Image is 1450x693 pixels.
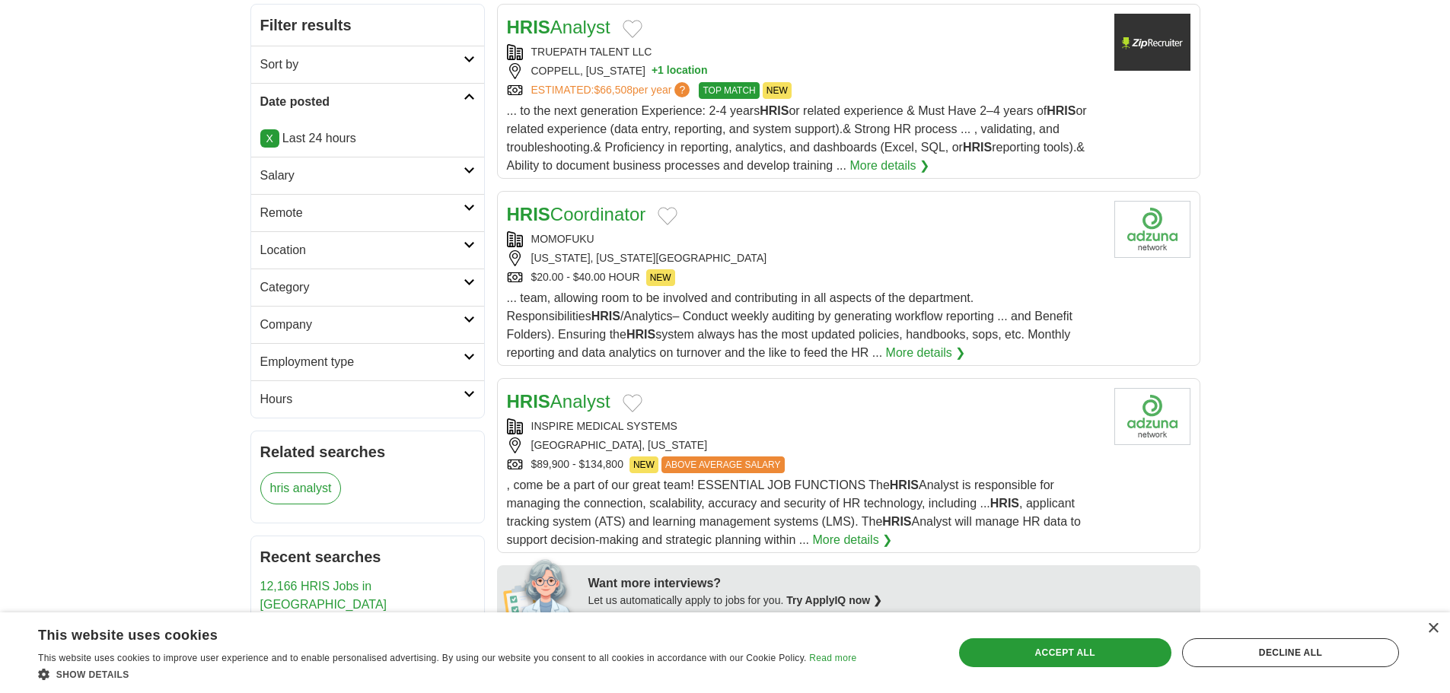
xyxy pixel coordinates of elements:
strong: HRIS [507,391,550,412]
span: ABOVE AVERAGE SALARY [661,456,785,473]
strong: HRIS [963,141,992,154]
div: MOMOFUKU [507,231,1102,247]
strong: HRIS [890,478,919,491]
img: apply-iq-scientist.png [503,557,577,618]
strong: HRIS [591,310,620,323]
span: ... to the next generation Experience: 2-4 years or related experience & Must Have 2–4 years of o... [507,104,1087,172]
a: Employment type [251,343,484,380]
div: [US_STATE], [US_STATE][GEOGRAPHIC_DATA] [507,250,1102,266]
div: Let us automatically apply to jobs for you. [588,593,1191,609]
strong: HRIS [507,204,550,224]
a: Hours [251,380,484,418]
span: NEW [646,269,675,286]
a: More details ❯ [813,531,893,549]
span: ? [674,82,690,97]
strong: HRIS [626,328,655,341]
span: NEW [763,82,792,99]
a: Location [251,231,484,269]
a: 12,166 HRIS Jobs in [GEOGRAPHIC_DATA] [260,580,387,611]
a: HRISAnalyst [507,17,610,37]
a: Read more, opens a new window [809,653,856,663]
h2: Date posted [260,93,464,111]
button: +1 location [652,63,708,79]
span: , come be a part of our great team! ESSENTIAL JOB FUNCTIONS The Analyst is responsible for managi... [507,478,1081,546]
h2: Filter results [251,5,484,46]
strong: HRIS [990,497,1019,510]
img: Company logo [1114,201,1190,258]
div: INSPIRE MEDICAL SYSTEMS [507,418,1102,434]
span: ... team, allowing room to be involved and contributing in all aspects of the department. Respons... [507,291,1073,359]
div: $89,900 - $134,800 [507,456,1102,473]
div: Accept all [959,638,1171,667]
h2: Remote [260,204,464,222]
a: HRISCoordinator [507,204,646,224]
a: More details ❯ [886,344,966,362]
h2: Location [260,241,464,259]
h2: Sort by [260,56,464,74]
div: TRUEPATH TALENT LLC [507,44,1102,60]
p: Last 24 hours [260,129,475,148]
h2: Hours [260,390,464,408]
h2: Recent searches [260,545,475,568]
div: Close [1427,623,1439,634]
div: [GEOGRAPHIC_DATA], [US_STATE] [507,437,1102,453]
h2: Company [260,316,464,334]
button: Add to favorite jobs [623,394,642,412]
a: X [260,129,279,148]
h2: Related searches [260,440,475,463]
a: Remote [251,194,484,231]
strong: HRIS [507,17,550,37]
a: Sort by [251,46,484,83]
h2: Salary [260,167,464,185]
div: This website uses cookies [38,621,818,644]
a: Category [251,269,484,306]
a: Date posted [251,83,484,120]
div: $20.00 - $40.00 HOUR [507,269,1102,286]
strong: HRIS [1047,104,1076,117]
span: $66,508 [594,84,633,96]
a: More details ❯ [849,157,929,175]
span: NEW [629,456,658,473]
span: TOP MATCH [699,82,759,99]
a: hris analyst [260,472,342,504]
strong: HRIS [760,104,789,117]
button: Add to favorite jobs [658,207,677,225]
button: Add to favorite jobs [623,20,642,38]
span: + [652,63,658,79]
span: This website uses cookies to improve user experience and to enable personalised advertising. By u... [38,653,807,663]
strong: HRIS [882,515,911,528]
div: Show details [38,666,856,682]
a: Company [251,306,484,343]
img: Company logo [1114,14,1190,71]
div: Decline all [1182,638,1399,667]
a: ESTIMATED:$66,508per year? [531,82,693,99]
h2: Employment type [260,353,464,371]
a: Try ApplyIQ now ❯ [786,594,882,606]
div: COPPELL, [US_STATE] [507,63,1102,79]
a: Salary [251,157,484,194]
div: Want more interviews? [588,574,1191,593]
span: Show details [56,669,129,680]
h2: Category [260,278,464,297]
img: Company logo [1114,388,1190,445]
a: HRISAnalyst [507,391,610,412]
